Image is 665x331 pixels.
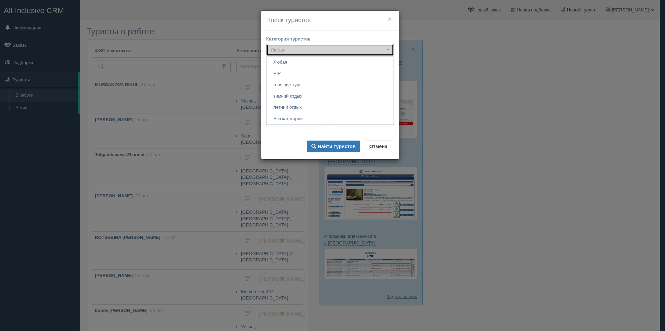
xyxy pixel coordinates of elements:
[388,15,392,23] button: ×
[274,104,302,111] span: летний отдых
[266,36,394,42] label: Категория туристов
[271,46,385,53] span: Любая
[274,70,281,77] span: VIP
[274,82,303,88] span: горящие туры
[274,93,302,100] span: зимний отдых
[369,144,387,149] b: Отмена
[274,116,303,122] span: Без категории
[307,141,360,152] button: Найти туристов
[266,44,394,56] button: Любая
[365,141,392,152] button: Отмена
[266,16,394,25] h4: Поиск туристов
[318,144,355,149] b: Найти туристов
[274,59,287,66] span: Любая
